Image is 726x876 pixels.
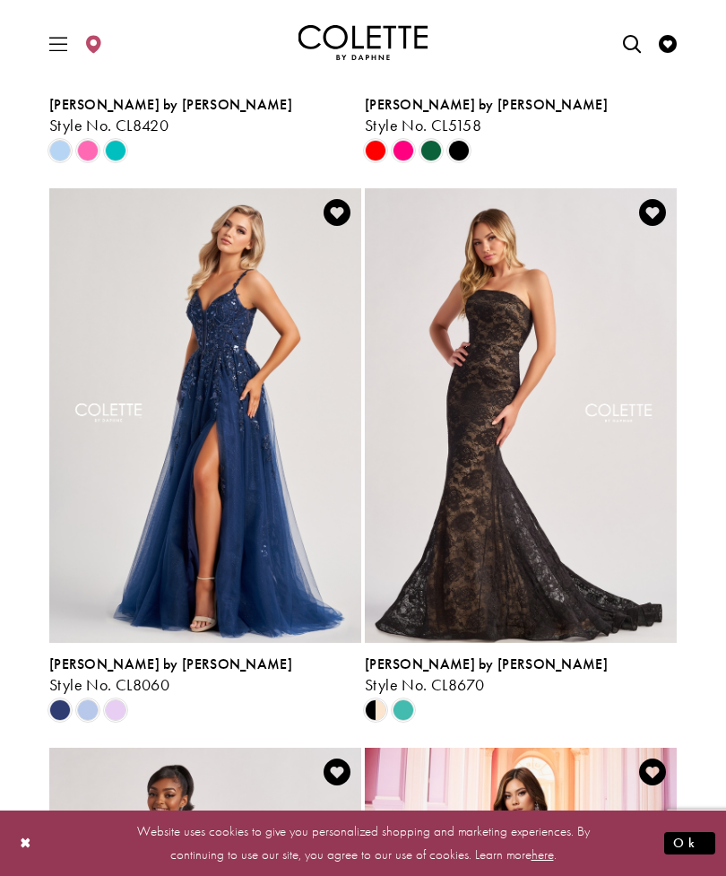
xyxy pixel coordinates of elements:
[298,25,428,61] img: Colette by Daphne
[365,674,484,695] span: Style No. CL8670
[105,140,126,161] i: Jade
[618,18,645,67] a: Open Search dialog
[365,655,608,673] span: [PERSON_NAME] by [PERSON_NAME]
[49,655,292,673] span: [PERSON_NAME] by [PERSON_NAME]
[11,828,41,859] button: Close Dialog
[393,140,414,161] i: Hot Pink
[365,699,386,721] i: Black/Nude
[318,194,356,231] a: Add to Wishlist
[365,140,386,161] i: Red
[77,699,99,721] i: Bluebell
[49,115,169,135] span: Style No. CL8420
[49,95,292,114] span: [PERSON_NAME] by [PERSON_NAME]
[80,18,107,67] a: Visit Store Locator page
[365,656,677,694] div: Colette by Daphne Style No. CL8670
[664,832,715,854] button: Submit Dialog
[49,140,71,161] i: Periwinkle
[634,753,671,791] a: Add to Wishlist
[49,674,169,695] span: Style No. CL8060
[49,656,361,694] div: Colette by Daphne Style No. CL8060
[77,140,99,161] i: Pink
[49,188,361,642] a: Visit Colette by Daphne Style No. CL8060 Page
[45,18,72,67] span: Toggle Main Navigation Menu
[49,97,361,134] div: Colette by Daphne Style No. CL8420
[41,14,112,72] div: Header Menu Left. Buttons: Hamburger menu , Store Locator
[105,699,126,721] i: Lilac
[129,819,597,867] p: Website uses cookies to give you personalized shopping and marketing experiences. By continuing t...
[298,25,428,61] a: Colette by Daphne Homepage
[615,14,686,72] div: Header Menu. Buttons: Search, Wishlist
[393,699,414,721] i: Turquoise
[365,115,481,135] span: Style No. CL5158
[532,846,554,863] a: here
[318,753,356,791] a: Add to Wishlist
[420,140,442,161] i: Hunter
[365,95,608,114] span: [PERSON_NAME] by [PERSON_NAME]
[654,18,681,67] a: Visit Wishlist Page
[448,140,470,161] i: Black
[634,194,671,231] a: Add to Wishlist
[49,699,71,721] i: Navy Blue
[365,97,677,134] div: Colette by Daphne Style No. CL5158
[365,188,677,642] a: Visit Colette by Daphne Style No. CL8670 Page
